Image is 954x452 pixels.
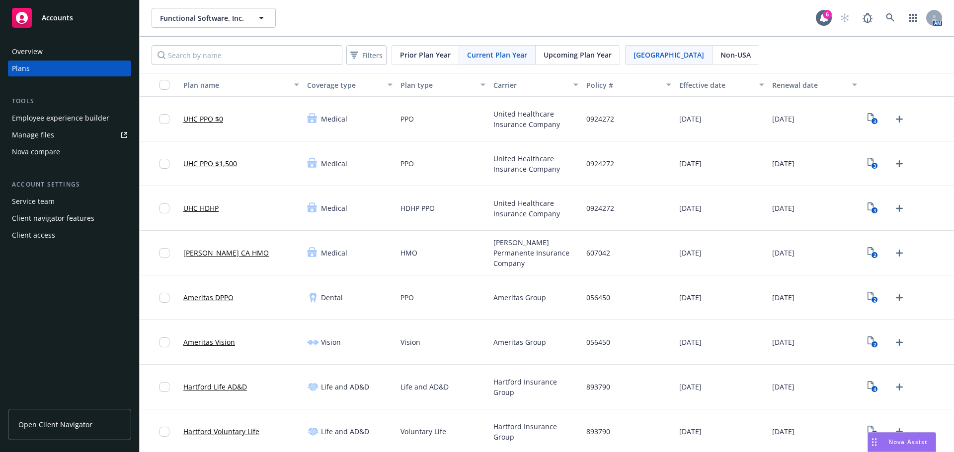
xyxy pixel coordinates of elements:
a: Nova compare [8,144,131,160]
span: [DATE] [772,158,795,169]
a: Service team [8,194,131,209]
span: PPO [400,292,414,303]
button: Functional Software, Inc. [152,8,276,28]
input: Search by name [152,45,342,65]
a: Hartford Life AD&D [183,382,247,392]
span: Open Client Navigator [18,419,92,430]
a: Plans [8,61,131,76]
div: Drag to move [868,433,880,452]
div: Effective date [679,80,753,90]
div: Account settings [8,180,131,190]
a: View Plan Documents [865,379,881,395]
span: Life and AD&D [400,382,449,392]
div: Client access [12,227,55,243]
input: Toggle Row Selected [159,382,169,392]
button: Nova Assist [868,432,936,452]
div: Renewal date [772,80,846,90]
span: PPO [400,114,414,124]
span: [DATE] [679,337,702,347]
span: Filters [348,48,385,63]
span: United Healthcare Insurance Company [493,109,578,129]
a: Search [880,8,900,28]
span: [DATE] [772,337,795,347]
span: [DATE] [679,203,702,213]
a: Upload Plan Documents [891,200,907,216]
a: Upload Plan Documents [891,334,907,350]
div: Plan name [183,80,288,90]
input: Select all [159,80,169,90]
button: Carrier [489,73,582,97]
span: Medical [321,203,347,213]
input: Toggle Row Selected [159,427,169,437]
span: HDHP PPO [400,203,435,213]
input: Toggle Row Selected [159,337,169,347]
a: Start snowing [835,8,855,28]
span: [DATE] [679,426,702,437]
div: Client navigator features [12,210,94,226]
div: Service team [12,194,55,209]
span: [GEOGRAPHIC_DATA] [634,50,704,60]
span: [DATE] [772,426,795,437]
span: United Healthcare Insurance Company [493,153,578,174]
input: Toggle Row Selected [159,159,169,169]
span: Hartford Insurance Group [493,421,578,442]
a: View Plan Documents [865,111,881,127]
span: 893790 [586,426,610,437]
span: [DATE] [679,382,702,392]
button: Policy # [582,73,675,97]
span: Medical [321,114,347,124]
a: View Plan Documents [865,245,881,261]
input: Toggle Row Selected [159,203,169,213]
span: [DATE] [679,292,702,303]
span: [DATE] [772,248,795,258]
text: 3 [874,118,876,125]
span: Accounts [42,14,73,22]
a: Employee experience builder [8,110,131,126]
a: Upload Plan Documents [891,290,907,306]
input: Toggle Row Selected [159,248,169,258]
a: Upload Plan Documents [891,379,907,395]
a: View Plan Documents [865,290,881,306]
a: UHC PPO $1,500 [183,158,237,169]
a: Client access [8,227,131,243]
a: [PERSON_NAME] CA HMO [183,248,269,258]
div: Policy # [586,80,660,90]
div: Coverage type [307,80,381,90]
span: Voluntary Life [400,426,446,437]
text: 3 [874,207,876,214]
span: United Healthcare Insurance Company [493,198,578,219]
span: Medical [321,158,347,169]
a: Client navigator features [8,210,131,226]
span: Ameritas Group [493,292,546,303]
a: Accounts [8,4,131,32]
span: [PERSON_NAME] Permanente Insurance Company [493,237,578,268]
span: [DATE] [679,248,702,258]
span: Prior Plan Year [400,50,451,60]
span: Dental [321,292,343,303]
span: [DATE] [772,292,795,303]
span: Life and AD&D [321,426,369,437]
text: 3 [874,163,876,169]
span: 0924272 [586,114,614,124]
span: Vision [400,337,420,347]
text: 2 [874,297,876,303]
span: 0924272 [586,158,614,169]
span: Life and AD&D [321,382,369,392]
a: Upload Plan Documents [891,424,907,440]
button: Effective date [675,73,768,97]
div: Nova compare [12,144,60,160]
a: Manage files [8,127,131,143]
button: Coverage type [303,73,396,97]
span: PPO [400,158,414,169]
button: Renewal date [768,73,861,97]
a: Switch app [903,8,923,28]
span: [DATE] [679,114,702,124]
span: 0924272 [586,203,614,213]
a: Ameritas DPPO [183,292,234,303]
a: Upload Plan Documents [891,156,907,172]
a: Upload Plan Documents [891,245,907,261]
div: 6 [823,10,832,19]
span: [DATE] [772,203,795,213]
span: Nova Assist [888,438,928,446]
a: UHC PPO $0 [183,114,223,124]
